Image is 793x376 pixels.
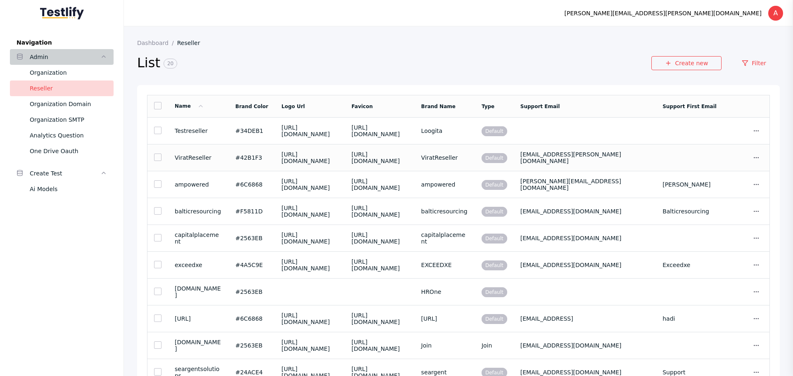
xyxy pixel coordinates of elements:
[235,342,268,349] section: #2563EB
[282,124,339,137] section: [URL][DOMAIN_NAME]
[351,124,408,137] section: [URL][DOMAIN_NAME]
[164,59,177,69] span: 20
[421,128,468,134] section: Loogita
[662,315,717,322] section: hadi
[520,104,560,109] a: Support Email
[30,99,107,109] div: Organization Domain
[282,232,339,245] section: [URL][DOMAIN_NAME]
[235,289,268,295] section: #2563EB
[30,52,100,62] div: Admin
[565,8,762,18] div: [PERSON_NAME][EMAIL_ADDRESS][PERSON_NAME][DOMAIN_NAME]
[351,339,408,352] section: [URL][DOMAIN_NAME]
[768,6,783,21] div: A
[520,369,649,376] section: [EMAIL_ADDRESS][DOMAIN_NAME]
[30,168,100,178] div: Create Test
[282,258,339,272] section: [URL][DOMAIN_NAME]
[235,315,268,322] section: #6C6868
[30,83,107,93] div: Reseller
[482,234,507,244] span: Default
[282,104,305,109] a: Logo Url
[662,369,717,376] section: Support
[175,315,222,322] section: [URL]
[482,153,507,163] span: Default
[351,151,408,164] section: [URL][DOMAIN_NAME]
[235,128,268,134] section: #34DEB1
[482,287,507,297] span: Default
[30,130,107,140] div: Analytics Question
[30,68,107,78] div: Organization
[175,339,222,352] section: [DOMAIN_NAME]
[175,208,222,215] section: balticresourcing
[482,180,507,190] span: Default
[351,258,408,272] section: [URL][DOMAIN_NAME]
[421,342,468,349] section: Join
[282,205,339,218] section: [URL][DOMAIN_NAME]
[421,262,468,268] section: EXCEEDXE
[10,80,114,96] a: Reseller
[177,40,207,46] a: Reseller
[175,103,204,109] a: Name
[421,208,468,215] section: balticresourcing
[662,104,717,109] a: Support First Email
[30,115,107,125] div: Organization SMTP
[175,154,222,161] section: ViratReseller
[520,315,649,322] section: [EMAIL_ADDRESS]
[235,369,268,376] section: #24ACE4
[520,342,649,349] section: [EMAIL_ADDRESS][DOMAIN_NAME]
[421,369,468,376] section: seargent
[175,262,222,268] section: exceedxe
[728,56,780,70] a: Filter
[421,232,468,245] section: capitalplacement
[10,143,114,159] a: One Drive Oauth
[282,339,339,352] section: [URL][DOMAIN_NAME]
[10,128,114,143] a: Analytics Question
[520,178,649,191] section: [PERSON_NAME][EMAIL_ADDRESS][DOMAIN_NAME]
[282,312,339,325] section: [URL][DOMAIN_NAME]
[482,342,507,349] section: Join
[482,104,494,109] a: Type
[235,235,268,241] section: #2563EB
[662,262,717,268] section: Exceedxe
[10,96,114,112] a: Organization Domain
[351,205,408,218] section: [URL][DOMAIN_NAME]
[351,232,408,245] section: [URL][DOMAIN_NAME]
[175,181,222,188] section: ampowered
[520,208,649,215] section: [EMAIL_ADDRESS][DOMAIN_NAME]
[10,39,114,46] label: Navigation
[175,285,222,298] section: [DOMAIN_NAME]
[10,181,114,197] a: Ai Models
[351,104,373,109] a: Favicon
[520,235,649,241] section: [EMAIL_ADDRESS][DOMAIN_NAME]
[482,207,507,217] span: Default
[30,146,107,156] div: One Drive Oauth
[421,289,468,295] section: HROne
[30,184,107,194] div: Ai Models
[520,262,649,268] section: [EMAIL_ADDRESS][DOMAIN_NAME]
[482,126,507,136] span: Default
[282,151,339,164] section: [URL][DOMAIN_NAME]
[662,181,717,188] section: [PERSON_NAME]
[662,208,717,215] section: Balticresourcing
[137,40,177,46] a: Dashboard
[137,54,651,72] h2: List
[175,232,222,245] section: capitalplacement
[651,56,722,70] a: Create new
[235,154,268,161] section: #42B1F3
[175,128,222,134] section: Testreseller
[235,208,268,215] section: #F5811D
[421,154,468,161] section: ViratReseller
[235,104,268,109] a: Brand Color
[235,262,268,268] section: #4A5C9E
[520,151,649,164] section: [EMAIL_ADDRESS][PERSON_NAME][DOMAIN_NAME]
[351,312,408,325] section: [URL][DOMAIN_NAME]
[421,104,456,109] a: Brand Name
[482,260,507,270] span: Default
[235,181,268,188] section: #6C6868
[482,314,507,324] span: Default
[351,178,408,191] section: [URL][DOMAIN_NAME]
[10,112,114,128] a: Organization SMTP
[421,315,468,322] section: [URL]
[421,181,468,188] section: ampowered
[40,7,84,19] img: Testlify - Backoffice
[282,178,339,191] section: [URL][DOMAIN_NAME]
